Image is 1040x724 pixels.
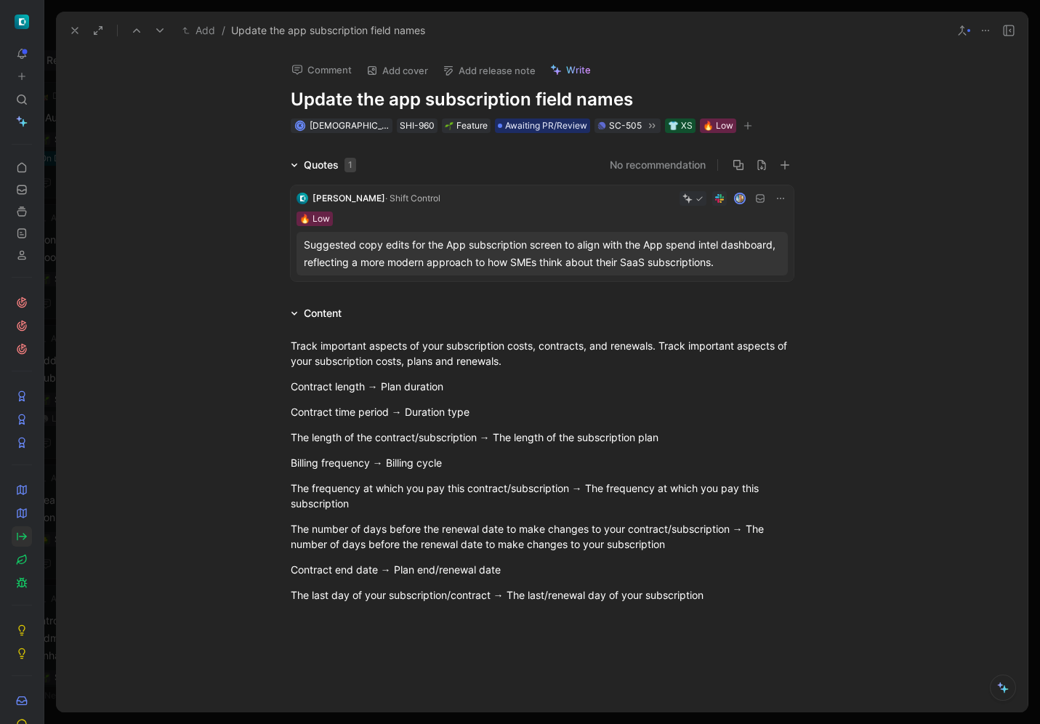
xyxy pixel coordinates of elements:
[297,193,308,204] img: logo
[12,12,32,32] button: ShiftControl
[304,305,342,322] div: Content
[566,63,591,76] span: Write
[385,193,440,204] span: · Shift Control
[285,305,347,322] div: Content
[610,156,706,174] button: No recommendation
[495,118,590,133] div: Awaiting PR/Review
[291,455,794,470] div: Billing frequency → Billing cycle
[344,158,356,172] div: 1
[291,430,794,445] div: The length of the contract/subscription → The length of the subscription plan
[735,194,744,204] img: avatar
[296,122,304,130] div: K
[15,15,29,29] img: ShiftControl
[231,22,425,39] span: Update the app subscription field names
[299,212,330,226] div: 🔥 Low
[310,120,477,131] span: [DEMOGRAPHIC_DATA][PERSON_NAME]
[291,587,794,603] div: The last day of your subscription/contract → The last/renewal day of your subscription
[291,338,794,369] div: Track important aspects of your subscription costs, contracts, and renewals. Track important aspe...
[291,562,794,577] div: Contract end date → Plan end/renewal date
[442,118,491,133] div: 🌱Feature
[505,118,587,133] span: Awaiting PR/Review
[400,118,435,133] div: SHI-960
[285,156,362,174] div: Quotes1
[360,60,435,81] button: Add cover
[291,379,794,394] div: Contract length → Plan duration
[179,22,219,39] button: Add
[544,60,597,80] button: Write
[609,118,642,133] div: SC-505
[445,121,454,130] img: 🌱
[291,480,794,511] div: The frequency at which you pay this contract/subscription → The frequency at which you pay this s...
[291,88,794,111] h1: Update the app subscription field names
[285,60,358,80] button: Comment
[304,236,781,271] div: Suggested copy edits for the App subscription screen to align with the App spend intel dashboard,...
[445,118,488,133] div: Feature
[291,521,794,552] div: The number of days before the renewal date to make changes to your contract/subscription → The nu...
[313,193,385,204] span: [PERSON_NAME]
[703,118,733,133] div: 🔥 Low
[304,156,356,174] div: Quotes
[668,118,693,133] div: 👕 XS
[291,404,794,419] div: Contract time period → Duration type
[222,22,225,39] span: /
[436,60,542,81] button: Add release note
